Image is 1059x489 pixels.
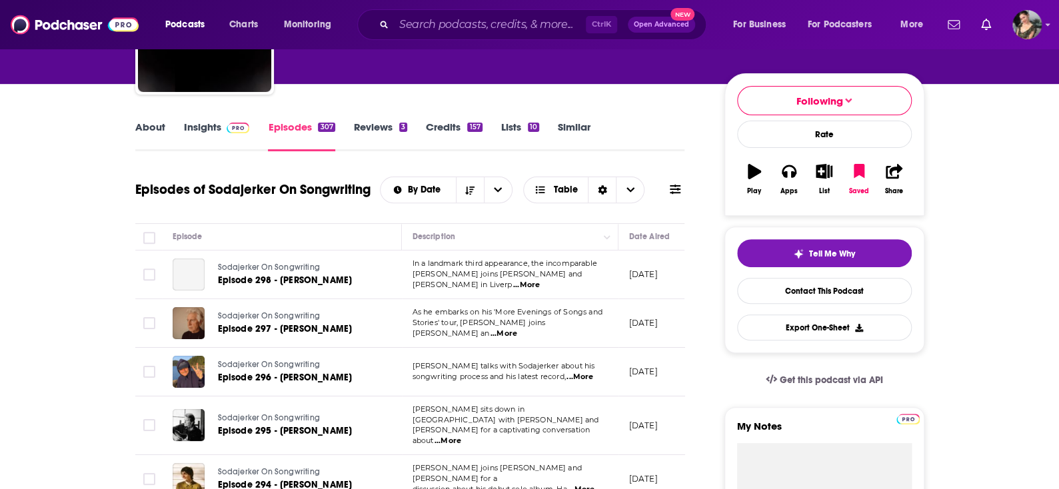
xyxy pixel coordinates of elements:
span: Episode 298 - [PERSON_NAME] [218,274,353,286]
span: [PERSON_NAME] talks with Sodajerker about his [413,361,595,370]
span: As he embarks on his 'More Evenings of Songs and [413,307,602,316]
span: In a landmark third appearance, the incomparable [413,258,597,268]
a: Episodes307 [268,121,335,151]
span: Episode 297 - [PERSON_NAME] [218,323,353,334]
span: Episode 296 - [PERSON_NAME] [218,372,353,383]
a: Episode 296 - [PERSON_NAME] [218,371,377,384]
span: Logged in as Flossie22 [1012,10,1042,39]
div: 307 [318,123,335,132]
a: Charts [221,14,266,35]
p: [DATE] [629,473,658,484]
span: For Podcasters [808,15,872,34]
span: Ctrl K [586,16,617,33]
span: For Business [733,15,786,34]
a: Show notifications dropdown [976,13,996,36]
button: Column Actions [599,229,615,245]
span: Toggle select row [143,366,155,378]
span: Table [553,185,577,195]
input: Search podcasts, credits, & more... [394,14,586,35]
span: Podcasts [165,15,205,34]
span: Sodajerker On Songwriting [218,311,320,320]
span: Toggle select row [143,317,155,329]
span: New [670,8,694,21]
a: Pro website [896,412,920,424]
button: Apps [772,155,806,203]
a: Similar [558,121,590,151]
div: Play [747,187,761,195]
a: Sodajerker On Songwriting [218,310,377,322]
div: List [819,187,830,195]
button: open menu [156,14,222,35]
a: Credits157 [426,121,482,151]
p: [DATE] [629,317,658,328]
button: open menu [484,177,512,203]
span: [PERSON_NAME] joins [PERSON_NAME] and [PERSON_NAME] for a [413,463,582,483]
a: Episode 297 - [PERSON_NAME] [218,322,377,336]
a: Sodajerker On Songwriting [218,412,377,424]
h1: Episodes of Sodajerker On Songwriting [135,181,371,198]
a: InsightsPodchaser Pro [184,121,250,151]
p: [DATE] [629,268,658,280]
p: [DATE] [629,366,658,377]
div: Sort Direction [588,177,616,203]
div: Search podcasts, credits, & more... [370,9,719,40]
button: Play [737,155,772,203]
div: 157 [467,123,482,132]
span: [PERSON_NAME] joins [PERSON_NAME] and [PERSON_NAME] in Liverp [413,269,582,289]
span: Tell Me Why [809,248,855,259]
a: Reviews3 [354,121,407,151]
button: open menu [724,14,802,35]
div: Description [413,229,455,244]
img: Podchaser Pro [896,414,920,424]
span: [PERSON_NAME] for a captivating conversation about [413,425,590,445]
img: tell me why sparkle [793,248,804,259]
button: Open AdvancedNew [628,17,695,33]
div: Date Aired [629,229,670,244]
div: Apps [780,187,798,195]
button: Saved [842,155,876,203]
span: ...More [435,436,461,446]
button: tell me why sparkleTell Me Why [737,239,912,267]
button: open menu [381,185,456,195]
div: 10 [528,123,539,132]
a: Show notifications dropdown [942,13,965,36]
a: Get this podcast via API [755,364,894,396]
span: By Date [408,185,445,195]
span: Get this podcast via API [779,374,882,386]
span: More [900,15,923,34]
span: [PERSON_NAME] sits down in [GEOGRAPHIC_DATA] with [PERSON_NAME] and [413,404,599,424]
button: Sort Direction [456,177,484,203]
a: Sodajerker On Songwriting [218,466,377,478]
button: Share [876,155,911,203]
span: Toggle select row [143,419,155,431]
p: [DATE] [629,420,658,431]
span: Episode 295 - [PERSON_NAME] [218,425,353,436]
span: Sodajerker On Songwriting [218,467,320,476]
span: Following [796,95,843,107]
a: Episode 298 - [PERSON_NAME] [218,274,377,287]
div: Episode [173,229,203,244]
span: Toggle select row [143,268,155,280]
a: Lists10 [501,121,539,151]
button: Export One-Sheet [737,314,912,340]
a: Sodajerker On Songwriting [218,359,377,371]
img: User Profile [1012,10,1042,39]
span: ...More [513,280,540,290]
span: Open Advanced [634,21,689,28]
span: Sodajerker On Songwriting [218,360,320,369]
div: Saved [849,187,869,195]
a: Contact This Podcast [737,278,912,304]
div: 3 [399,123,407,132]
span: Stories' tour, [PERSON_NAME] joins [PERSON_NAME] an [413,318,546,338]
div: Share [885,187,903,195]
button: open menu [275,14,349,35]
a: Sodajerker On Songwriting [218,262,377,274]
button: Choose View [523,177,645,203]
label: My Notes [737,420,912,443]
button: Following [737,86,912,115]
img: Podchaser - Follow, Share and Rate Podcasts [11,12,139,37]
div: Rate [737,121,912,148]
span: ...More [566,372,593,382]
